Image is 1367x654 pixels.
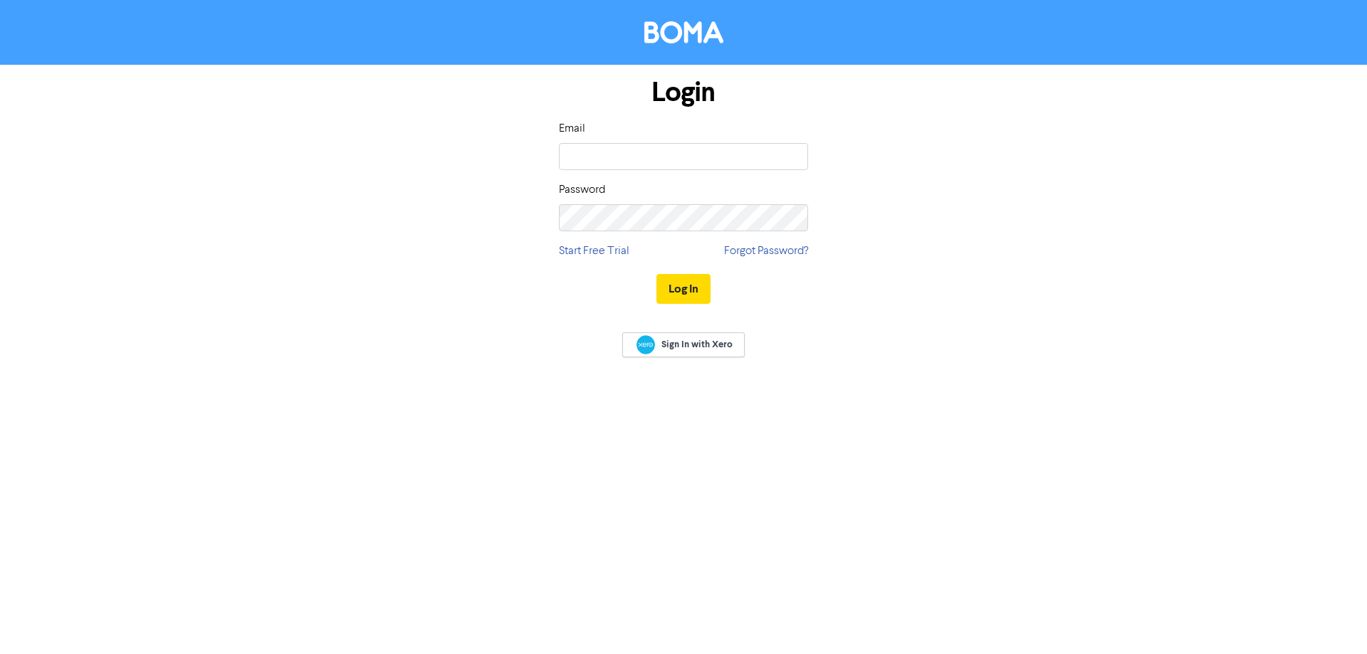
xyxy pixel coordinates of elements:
[637,335,655,354] img: Xero logo
[656,274,711,304] button: Log In
[559,243,629,260] a: Start Free Trial
[724,243,808,260] a: Forgot Password?
[559,120,585,137] label: Email
[559,181,605,199] label: Password
[644,21,723,43] img: BOMA Logo
[622,332,745,357] a: Sign In with Xero
[559,76,808,109] h1: Login
[661,338,733,351] span: Sign In with Xero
